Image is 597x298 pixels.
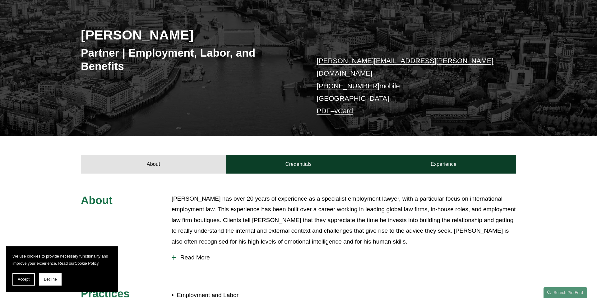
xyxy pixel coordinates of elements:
[317,57,493,77] a: [PERSON_NAME][EMAIL_ADDRESS][PERSON_NAME][DOMAIN_NAME]
[6,246,118,292] section: Cookie banner
[12,253,112,267] p: We use cookies to provide necessary functionality and improve your experience. Read our .
[172,249,516,266] button: Read More
[39,273,62,286] button: Decline
[176,254,516,261] span: Read More
[81,155,226,174] a: About
[18,277,30,282] span: Accept
[544,287,587,298] a: Search this site
[81,27,298,43] h2: [PERSON_NAME]
[226,155,371,174] a: Credentials
[172,193,516,247] p: [PERSON_NAME] has over 20 years of experience as a specialist employment lawyer, with a particula...
[12,273,35,286] button: Accept
[335,107,353,115] a: vCard
[44,277,57,282] span: Decline
[317,107,331,115] a: PDF
[81,46,298,73] h3: Partner | Employment, Labor, and Benefits
[75,261,99,266] a: Cookie Policy
[317,82,379,90] a: [PHONE_NUMBER]
[371,155,516,174] a: Experience
[81,194,113,206] span: About
[317,55,498,118] p: mobile [GEOGRAPHIC_DATA] –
